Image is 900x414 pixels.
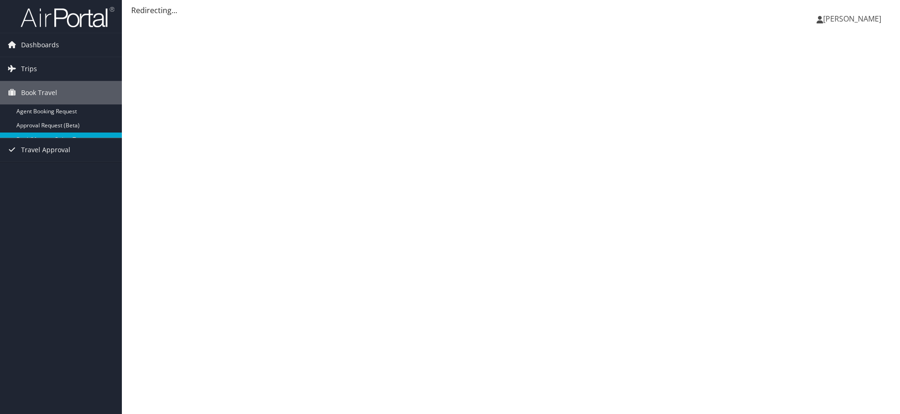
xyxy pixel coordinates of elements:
[21,6,114,28] img: airportal-logo.png
[21,33,59,57] span: Dashboards
[21,81,57,104] span: Book Travel
[817,5,891,33] a: [PERSON_NAME]
[21,138,70,162] span: Travel Approval
[21,57,37,81] span: Trips
[131,5,891,16] div: Redirecting...
[823,14,881,24] span: [PERSON_NAME]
